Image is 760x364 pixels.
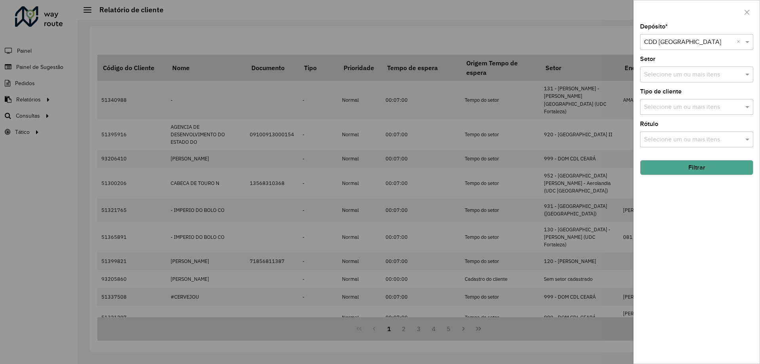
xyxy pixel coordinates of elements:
button: Filtrar [640,160,753,175]
label: Setor [640,54,655,64]
label: Rótulo [640,119,658,129]
label: Tipo de cliente [640,87,682,96]
span: Clear all [737,37,743,47]
label: Depósito [640,22,668,31]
